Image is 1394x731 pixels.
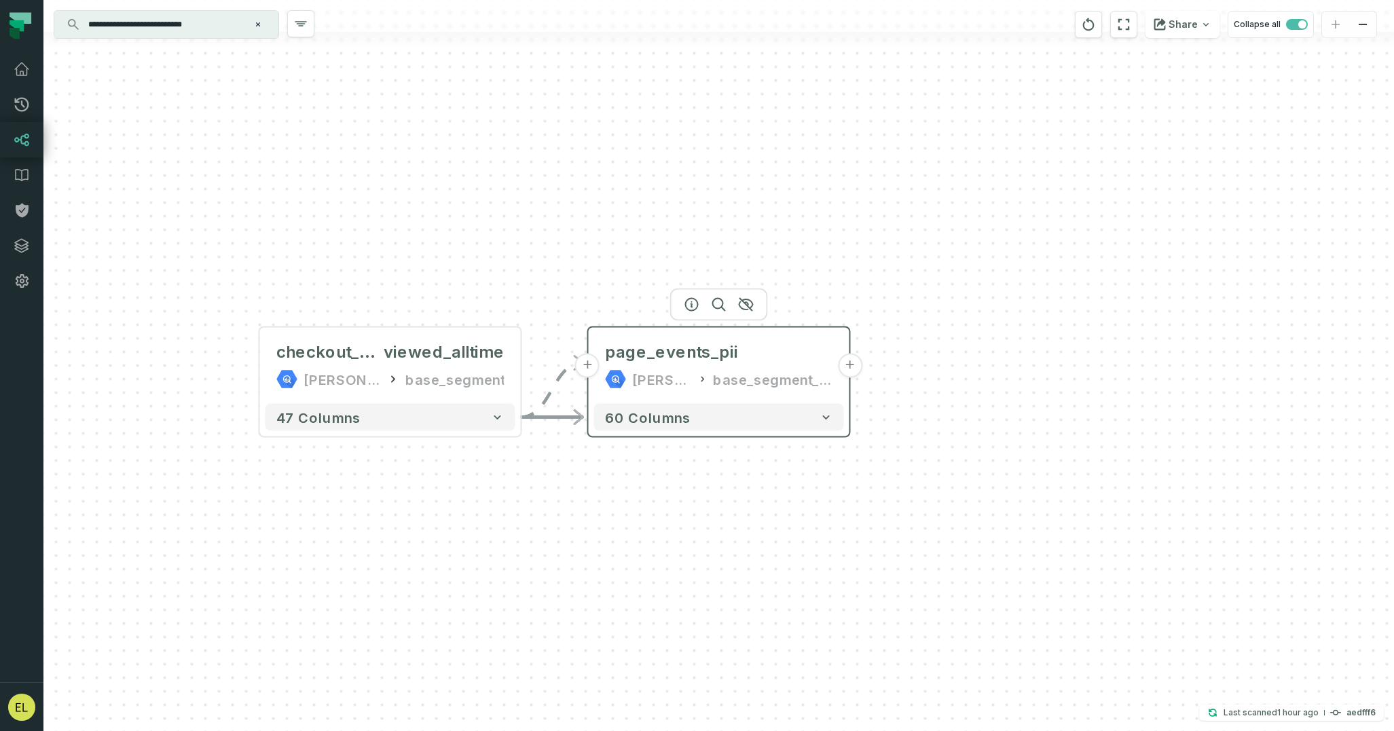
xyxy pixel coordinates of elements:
button: Share [1145,11,1219,38]
h4: aedfff6 [1346,709,1376,717]
div: base_segment [405,369,505,390]
button: zoom out [1349,12,1376,38]
div: base_segment_pii [713,369,832,390]
div: page_events_pii [605,341,738,363]
button: + [575,354,600,378]
button: Clear search query [251,18,265,31]
relative-time: Oct 2, 2025, 11:02 AM EDT [1277,707,1319,717]
button: Last scanned[DATE] 11:02:03 AMaedfff6 [1199,705,1384,721]
span: 47 columns [276,409,361,426]
span: 60 columns [605,409,691,426]
div: juul-warehouse [632,369,692,390]
button: Collapse all [1228,11,1314,38]
div: checkout_step_viewed_alltime [276,341,505,363]
span: checkout_step_ [276,341,384,363]
div: juul-warehouse [304,369,381,390]
g: Edge from 98e123c6432b13a326cbeadbc014070a to 894e978e49a406552e5c586b1603d612 [521,363,583,417]
button: + [838,354,862,378]
span: viewed_alltime [384,341,505,363]
p: Last scanned [1224,706,1319,719]
img: avatar of Eddie Lam [8,694,35,721]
